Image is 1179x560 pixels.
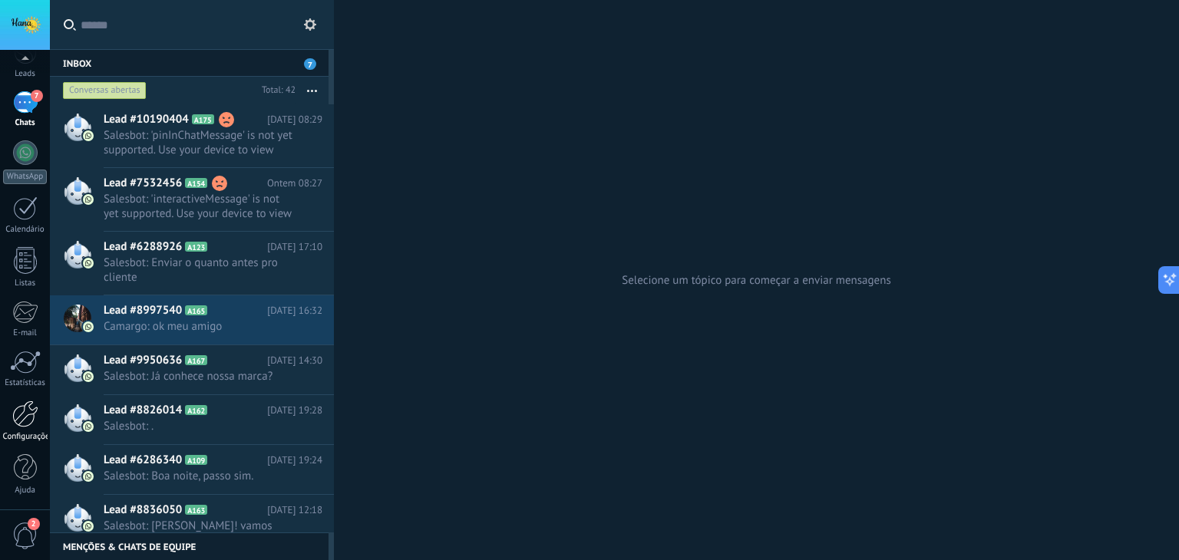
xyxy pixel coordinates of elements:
span: Lead #8836050 [104,502,182,518]
span: A165 [185,305,207,315]
a: Lead #8836050 A163 [DATE] 12:18 Salesbot: [PERSON_NAME]! vamos finalizar o pedido? [50,495,334,558]
a: Lead #9950636 A167 [DATE] 14:30 Salesbot: Já conhece nossa marca? [50,345,334,394]
span: Ontem 08:27 [267,176,322,191]
img: com.amocrm.amocrmwa.svg [83,421,94,432]
div: Calendário [3,225,48,235]
span: [DATE] 19:28 [267,403,322,418]
span: [DATE] 14:30 [267,353,322,368]
span: Salesbot: Enviar o quanto antes pro cliente [104,255,293,285]
div: Conversas abertas [63,81,147,100]
span: Salesbot: [PERSON_NAME]! vamos finalizar o pedido? [104,519,293,548]
span: A162 [185,405,207,415]
span: Lead #10190404 [104,112,189,127]
a: Lead #8997540 A165 [DATE] 16:32 Camargo: ok meu amigo [50,295,334,344]
a: Lead #10190404 A175 [DATE] 08:29 Salesbot: 'pinInChatMessage' is not yet supported. Use your devi... [50,104,334,167]
span: 7 [304,58,316,70]
span: [DATE] 17:10 [267,239,322,255]
img: com.amocrm.amocrmwa.svg [83,371,94,382]
img: com.amocrm.amocrmwa.svg [83,321,94,332]
div: Total: 42 [256,83,296,98]
div: Configurações [3,432,48,442]
span: Salesbot: Boa noite, passo sim. [104,469,293,483]
img: com.amocrm.amocrmwa.svg [83,258,94,268]
span: Lead #8826014 [104,403,182,418]
img: com.amocrm.amocrmwa.svg [83,130,94,141]
span: [DATE] 08:29 [267,112,322,127]
span: Salesbot: 'pinInChatMessage' is not yet supported. Use your device to view this message. [104,128,293,157]
div: Menções & Chats de equipe [50,532,329,560]
img: com.amocrm.amocrmwa.svg [83,521,94,532]
a: Lead #7532456 A154 Ontem 08:27 Salesbot: 'interactiveMessage' is not yet supported. Use your devi... [50,168,334,231]
img: com.amocrm.amocrmwa.svg [83,194,94,205]
div: Listas [3,278,48,288]
a: Lead #6288926 A123 [DATE] 17:10 Salesbot: Enviar o quanto antes pro cliente [50,232,334,295]
div: Chats [3,118,48,128]
span: 2 [28,518,40,530]
span: Lead #6288926 [104,239,182,255]
div: WhatsApp [3,170,47,184]
span: Lead #6286340 [104,453,182,468]
button: Mais [296,77,329,104]
span: A167 [185,355,207,365]
div: Inbox [50,49,329,77]
span: Lead #7532456 [104,176,182,191]
a: Lead #8826014 A162 [DATE] 19:28 Salesbot: . [50,395,334,444]
span: Camargo: ok meu amigo [104,319,293,334]
span: Salesbot: 'interactiveMessage' is not yet supported. Use your device to view this message. [104,192,293,221]
span: 7 [31,90,43,102]
span: Salesbot: Já conhece nossa marca? [104,369,293,384]
span: A175 [192,114,214,124]
div: E-mail [3,328,48,338]
span: A109 [185,455,207,465]
div: Ajuda [3,486,48,496]
div: Estatísticas [3,378,48,388]
span: A123 [185,242,207,252]
a: Lead #6286340 A109 [DATE] 19:24 Salesbot: Boa noite, passo sim. [50,445,334,494]
span: Lead #9950636 [104,353,182,368]
div: Leads [3,69,48,79]
span: [DATE] 19:24 [267,453,322,468]
span: Lead #8997540 [104,303,182,318]
img: com.amocrm.amocrmwa.svg [83,471,94,482]
span: [DATE] 16:32 [267,303,322,318]
span: Salesbot: . [104,419,293,433]
span: A154 [185,178,207,188]
span: [DATE] 12:18 [267,502,322,518]
span: A163 [185,505,207,515]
